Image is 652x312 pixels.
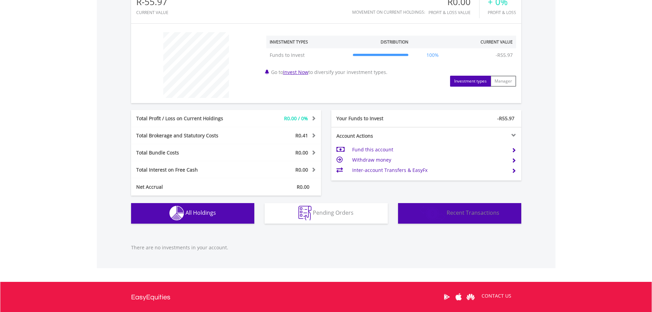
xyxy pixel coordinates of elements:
div: Net Accrual [131,184,242,190]
td: Inter-account Transfers & EasyFx [352,165,506,175]
img: pending_instructions-wht.png [298,206,311,221]
td: Withdraw money [352,155,506,165]
a: Huawei [465,286,477,308]
th: Investment Types [266,36,349,48]
div: CURRENT VALUE [136,10,168,15]
span: R0.00 / 0% [284,115,308,122]
div: Account Actions [331,133,426,139]
td: -R55.97 [492,48,516,62]
div: Total Bundle Costs [131,149,242,156]
span: -R55.97 [497,115,514,122]
span: R0.41 [295,132,308,139]
a: Apple [453,286,465,308]
td: 100% [412,48,453,62]
div: Your Funds to Invest [331,115,426,122]
th: Current Value [453,36,516,48]
span: R0.00 [297,184,309,190]
div: Movement on Current Holdings: [352,10,425,14]
div: Total Brokerage and Statutory Costs [131,132,242,139]
button: Investment types [450,76,491,87]
a: CONTACT US [477,286,516,305]
a: Google Play [441,286,453,308]
button: Manager [490,76,516,87]
div: Distribution [381,39,408,45]
span: R0.00 [295,166,308,173]
span: All Holdings [186,209,216,216]
td: Fund this account [352,145,506,155]
p: There are no investments in your account. [131,244,521,251]
span: R0.00 [295,149,308,156]
div: Total Profit / Loss on Current Holdings [131,115,242,122]
span: Pending Orders [313,209,354,216]
div: Profit & Loss Value [429,10,479,15]
div: Go to to diversify your investment types. [261,29,521,87]
button: Recent Transactions [398,203,521,224]
span: Recent Transactions [447,209,499,216]
div: Total Interest on Free Cash [131,166,242,173]
button: All Holdings [131,203,254,224]
button: Pending Orders [265,203,388,224]
td: Funds to Invest [266,48,349,62]
img: transactions-zar-wht.png [420,206,445,221]
div: Profit & Loss [488,10,516,15]
img: holdings-wht.png [169,206,184,221]
a: Invest Now [283,69,308,75]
